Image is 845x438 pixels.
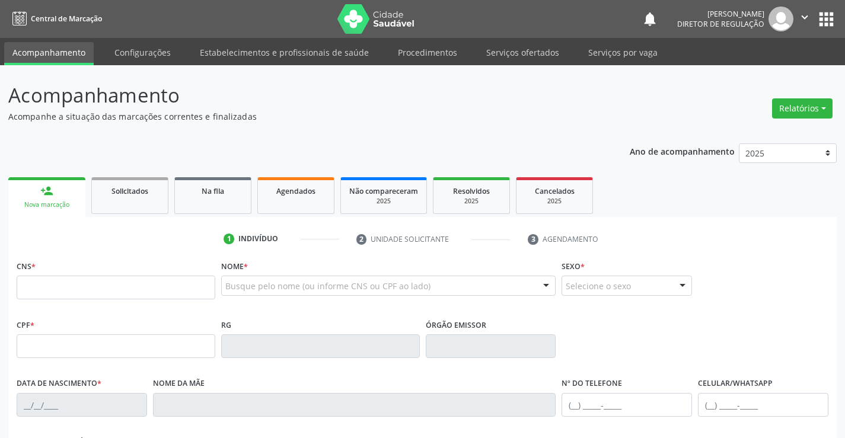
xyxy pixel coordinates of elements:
[562,257,585,276] label: Sexo
[677,19,764,29] span: Diretor de regulação
[17,257,36,276] label: CNS
[221,257,248,276] label: Nome
[642,11,658,27] button: notifications
[40,184,53,197] div: person_add
[525,197,584,206] div: 2025
[8,9,102,28] a: Central de Marcação
[453,186,490,196] span: Resolvidos
[225,280,431,292] span: Busque pelo nome (ou informe CNS ou CPF ao lado)
[816,9,837,30] button: apps
[769,7,793,31] img: img
[224,234,234,244] div: 1
[698,393,828,417] input: (__) _____-_____
[17,393,147,417] input: __/__/____
[17,200,77,209] div: Nova marcação
[793,7,816,31] button: 
[349,186,418,196] span: Não compareceram
[192,42,377,63] a: Estabelecimentos e profissionais de saúde
[798,11,811,24] i: 
[478,42,567,63] a: Serviços ofertados
[630,143,735,158] p: Ano de acompanhamento
[17,316,34,334] label: CPF
[772,98,833,119] button: Relatórios
[8,81,588,110] p: Acompanhamento
[238,234,278,244] div: Indivíduo
[562,375,622,393] label: Nº do Telefone
[442,197,501,206] div: 2025
[4,42,94,65] a: Acompanhamento
[17,375,101,393] label: Data de nascimento
[349,197,418,206] div: 2025
[106,42,179,63] a: Configurações
[390,42,465,63] a: Procedimentos
[566,280,631,292] span: Selecione o sexo
[677,9,764,19] div: [PERSON_NAME]
[31,14,102,24] span: Central de Marcação
[276,186,315,196] span: Agendados
[153,375,205,393] label: Nome da mãe
[202,186,224,196] span: Na fila
[111,186,148,196] span: Solicitados
[221,316,231,334] label: RG
[562,393,692,417] input: (__) _____-_____
[535,186,575,196] span: Cancelados
[580,42,666,63] a: Serviços por vaga
[426,316,486,334] label: Órgão emissor
[8,110,588,123] p: Acompanhe a situação das marcações correntes e finalizadas
[698,375,773,393] label: Celular/WhatsApp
